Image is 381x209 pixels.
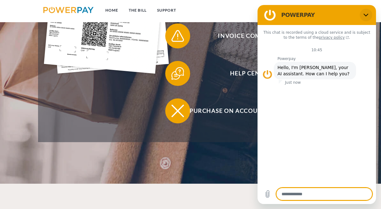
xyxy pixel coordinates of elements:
img: qb_help.svg [170,66,186,81]
img: qb_warning.svg [170,28,186,44]
font: Purchase on account not possible [190,107,312,114]
a: Home [100,5,123,16]
font: THE BILL [129,8,147,12]
iframe: Messaging window [258,5,376,204]
a: SUPPORT [152,5,181,16]
font: Home [105,8,118,12]
button: Purchase on account not possible [165,98,327,123]
img: qb_close.svg [170,103,186,119]
a: THE BILL [123,5,152,16]
font: Invoice complaint [218,32,283,39]
font: Help Center [230,70,272,77]
font: SUPPORT [157,8,176,12]
button: Invoice complaint [165,23,327,48]
button: Help Center [165,61,327,86]
a: terms and conditions [263,5,325,16]
img: logo-powerpay.svg [43,7,94,13]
